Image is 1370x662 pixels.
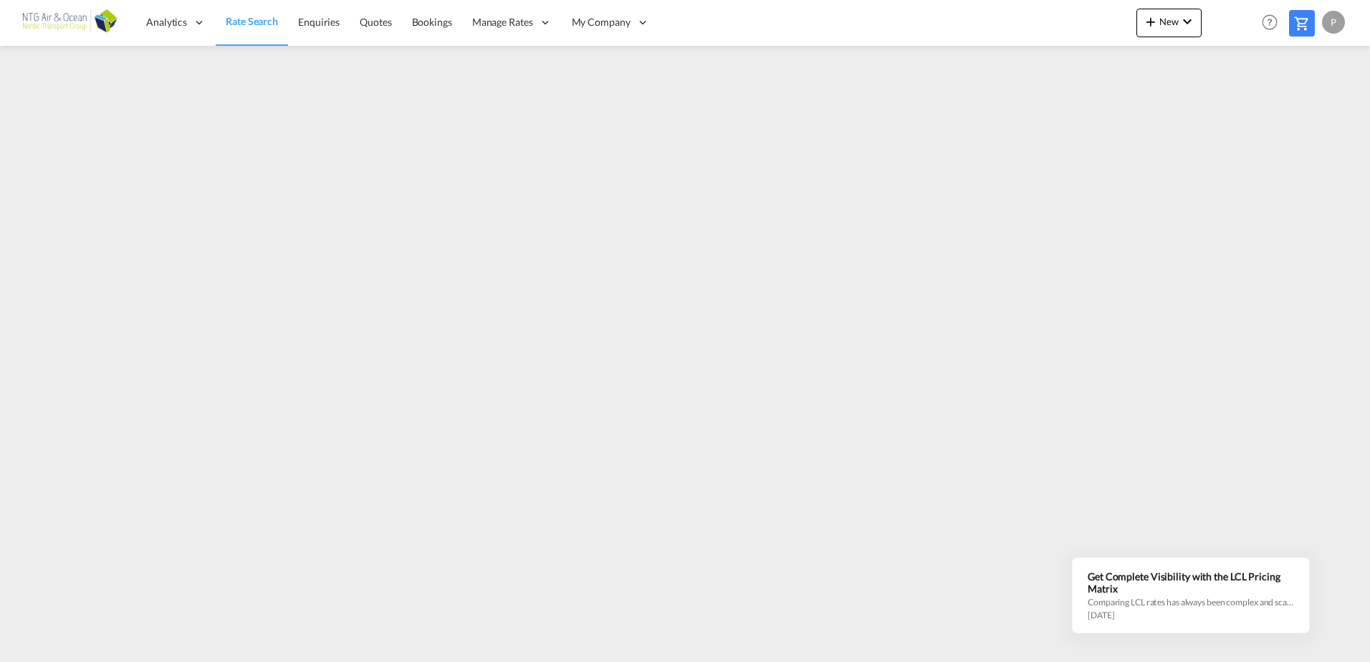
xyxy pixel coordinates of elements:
[412,16,452,28] span: Bookings
[1258,10,1289,36] div: Help
[572,15,631,29] span: My Company
[226,15,278,27] span: Rate Search
[298,16,340,28] span: Enquiries
[1322,11,1345,34] div: P
[1136,9,1202,37] button: icon-plus 400-fgNewicon-chevron-down
[146,15,187,29] span: Analytics
[1258,10,1282,34] span: Help
[1142,13,1159,30] md-icon: icon-plus 400-fg
[472,15,533,29] span: Manage Rates
[1179,13,1196,30] md-icon: icon-chevron-down
[360,16,391,28] span: Quotes
[1142,16,1196,27] span: New
[21,6,118,39] img: af31b1c0b01f11ecbc353f8e72265e29.png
